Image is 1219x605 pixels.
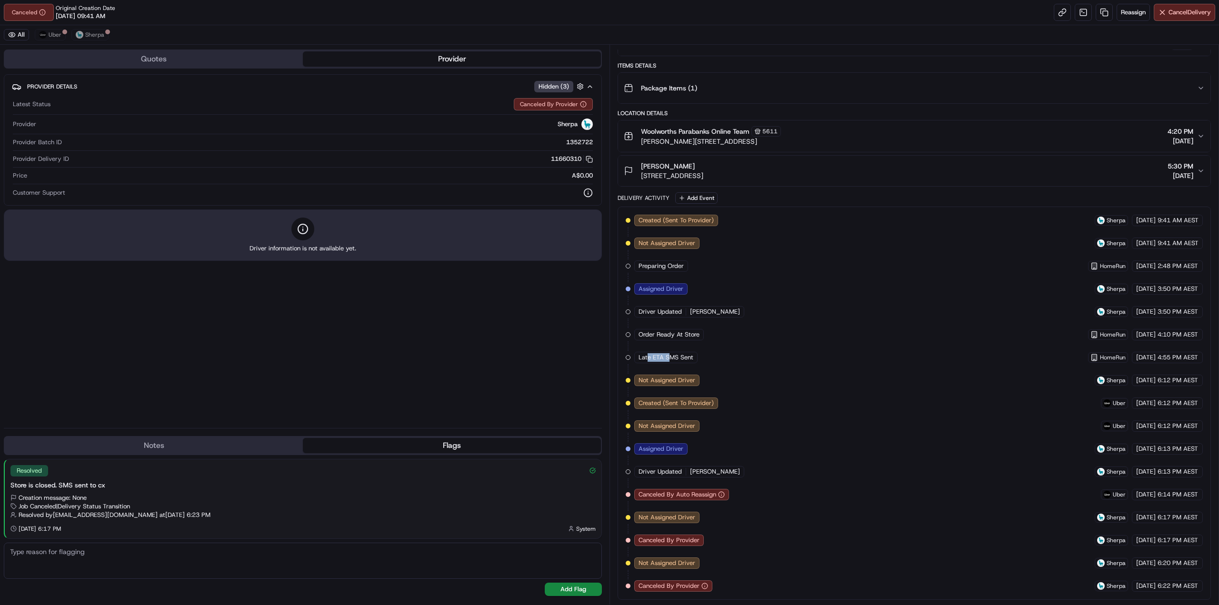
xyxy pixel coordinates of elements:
span: Sherpa [1107,536,1126,544]
span: [DATE] [1136,239,1156,248]
span: Uber [1113,491,1126,498]
button: Canceled [4,4,54,21]
span: Canceled By Provider [639,536,699,545]
span: Uber [49,31,61,39]
img: uber-new-logo.jpeg [1103,422,1111,430]
span: 9:41 AM AEST [1158,239,1199,248]
span: 6:17 PM AEST [1158,513,1198,522]
span: 6:14 PM AEST [1158,490,1198,499]
span: Preparing Order [639,262,684,270]
span: Sherpa [1107,445,1126,453]
span: 6:20 PM AEST [1158,559,1198,567]
span: 3:50 PM AEST [1158,285,1198,293]
span: [DATE] [1136,536,1156,545]
button: Hidden (3) [534,80,586,92]
span: Customer Support [13,188,65,197]
div: Resolved [10,465,48,476]
div: Location Details [618,109,1211,117]
span: Not Assigned Driver [639,559,695,567]
span: Price [13,171,27,180]
span: Not Assigned Driver [639,513,695,522]
span: Driver Updated [639,467,682,476]
span: 9:41 AM AEST [1158,216,1199,225]
span: Sherpa [1107,217,1126,224]
button: Sherpa [71,29,109,40]
img: sherpa_logo.png [1097,514,1105,521]
span: [PERSON_NAME] [690,467,740,476]
img: uber-new-logo.jpeg [1103,491,1111,498]
span: [DATE] [1168,136,1193,146]
span: Sherpa [1107,308,1126,316]
button: Add Flag [545,583,602,596]
span: Not Assigned Driver [639,239,695,248]
span: 6:12 PM AEST [1158,399,1198,407]
span: 6:17 PM AEST [1158,536,1198,545]
img: sherpa_logo.png [1097,308,1105,316]
span: Latest Status [13,100,50,109]
span: Uber [1113,422,1126,430]
span: System [576,525,596,533]
span: Sherpa [1107,559,1126,567]
span: Canceled By Provider [639,582,699,590]
img: sherpa_logo.png [1097,217,1105,224]
img: sherpa_logo.png [1097,468,1105,476]
img: sherpa_logo.png [1097,536,1105,544]
span: Reassign [1121,8,1146,17]
span: Package Items ( 1 ) [641,83,697,93]
span: [DATE] [1136,422,1156,430]
span: Assigned Driver [639,445,683,453]
span: [DATE] [1136,559,1156,567]
span: HomeRun [1100,331,1126,338]
span: Provider Batch ID [13,138,62,147]
span: 1352722 [566,138,593,147]
span: Sherpa [1107,582,1126,590]
span: HomeRun [1100,262,1126,270]
span: Uber [1113,399,1126,407]
div: Delivery Activity [618,194,669,202]
span: Sherpa [1107,239,1126,247]
span: Late ETA SMS Sent [639,353,693,362]
span: [DATE] [1136,353,1156,362]
span: [DATE] [1168,171,1193,180]
button: [PERSON_NAME][STREET_ADDRESS]5:30 PM[DATE] [618,156,1210,186]
span: at [DATE] 6:23 PM [160,511,210,519]
span: 4:55 PM AEST [1158,353,1198,362]
span: [DATE] [1136,513,1156,522]
button: Provider [303,51,601,67]
span: [STREET_ADDRESS] [641,171,703,180]
span: Hidden ( 3 ) [539,82,569,91]
span: 5611 [762,128,778,135]
span: Sherpa [1107,285,1126,293]
span: Driver information is not available yet. [250,244,356,253]
span: Sherpa [558,120,578,129]
span: Not Assigned Driver [639,376,695,385]
span: Canceled By Auto Reassign [639,490,716,499]
span: 6:12 PM AEST [1158,422,1198,430]
div: Canceled By Provider [514,98,593,110]
span: [DATE] [1136,490,1156,499]
span: [DATE] 6:17 PM [19,525,61,533]
span: 6:13 PM AEST [1158,445,1198,453]
span: Provider Details [27,83,77,90]
span: [PERSON_NAME] [641,161,695,171]
span: Provider [13,120,36,129]
span: Assigned Driver [639,285,683,293]
button: Add Event [675,192,718,204]
span: Sherpa [1107,377,1126,384]
button: Package Items (1) [618,73,1210,103]
span: 2:48 PM AEST [1158,262,1198,270]
span: 5:30 PM [1168,161,1193,171]
img: sherpa_logo.png [1097,239,1105,247]
div: Store is closed. SMS sent to cx [10,480,596,490]
img: sherpa_logo.png [581,119,593,130]
div: Items Details [618,62,1211,69]
span: [DATE] [1136,262,1156,270]
img: sherpa_logo.png [76,31,83,39]
span: 3:50 PM AEST [1158,307,1198,316]
button: Reassign [1117,4,1150,21]
button: All [4,29,29,40]
img: uber-new-logo.jpeg [39,31,47,39]
button: Flags [303,438,601,453]
span: Woolworths Parabanks Online Team [641,127,749,136]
